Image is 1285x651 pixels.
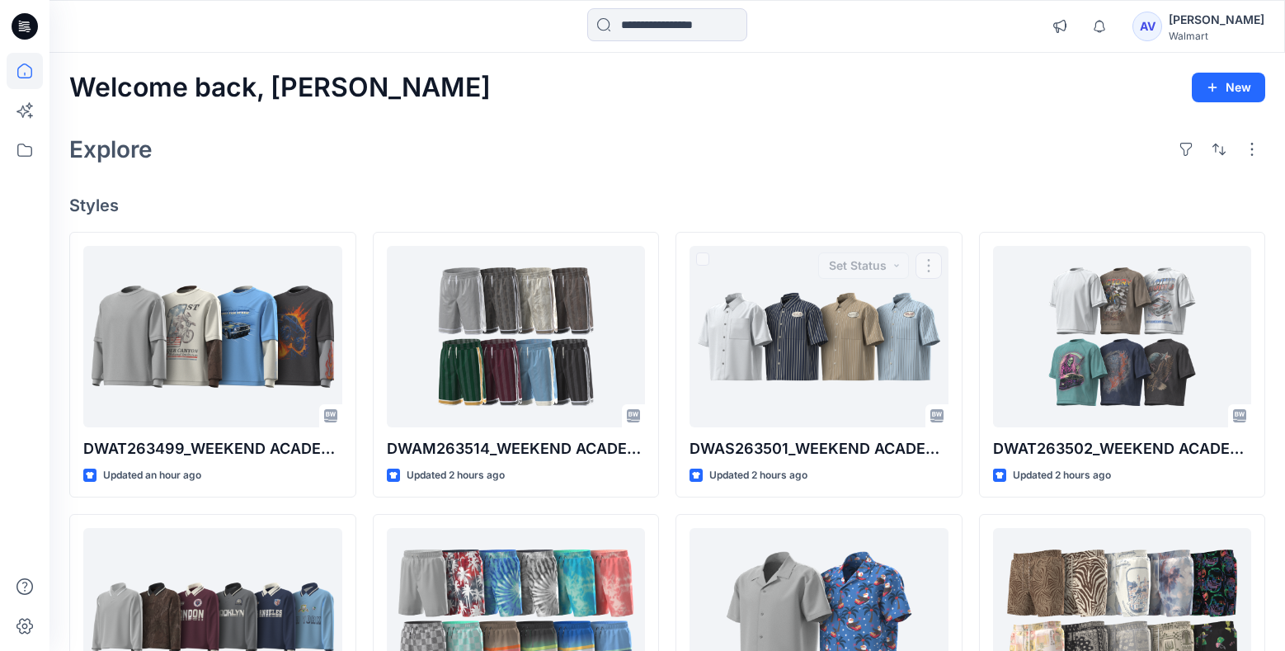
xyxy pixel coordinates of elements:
h2: Welcome back, [PERSON_NAME] [69,73,491,103]
p: Updated 2 hours ago [407,467,505,484]
div: AV [1132,12,1162,41]
button: New [1192,73,1265,102]
p: DWAM263514_WEEKEND ACADEMY SCALLOPED JACQUARD MESH SHORT [387,437,646,460]
p: DWAT263502_WEEKEND ACADEMY SS BOXY GRAPHIC TEE [993,437,1252,460]
a: DWAT263502_WEEKEND ACADEMY SS BOXY GRAPHIC TEE [993,246,1252,427]
p: DWAS263501_WEEKEND ACADEMY GAS STATION SS BUTTON UP [690,437,948,460]
a: DWAM263514_WEEKEND ACADEMY SCALLOPED JACQUARD MESH SHORT [387,246,646,427]
p: DWAT263499_WEEKEND ACADEMY 2FER TEE [83,437,342,460]
a: DWAS263501_WEEKEND ACADEMY GAS STATION SS BUTTON UP [690,246,948,427]
p: Updated 2 hours ago [709,467,807,484]
a: DWAT263499_WEEKEND ACADEMY 2FER TEE [83,246,342,427]
h2: Explore [69,136,153,163]
p: Updated an hour ago [103,467,201,484]
p: Updated 2 hours ago [1013,467,1111,484]
div: Walmart [1169,30,1264,42]
h4: Styles [69,196,1265,215]
div: [PERSON_NAME] [1169,10,1264,30]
